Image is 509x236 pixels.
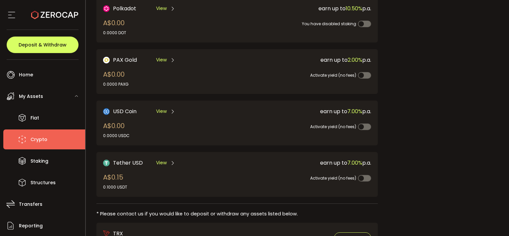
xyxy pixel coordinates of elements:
span: Polkadot [113,4,136,13]
span: Staking [30,156,48,166]
span: Fiat [30,113,39,123]
span: 7.00% [347,108,362,115]
span: Activate yield (no fees) [310,72,356,78]
img: Tether USD [103,160,110,166]
div: 0.1000 USDT [103,184,127,190]
div: A$0.00 [103,69,129,87]
div: A$0.00 [103,18,126,36]
span: 7.00% [347,159,362,167]
div: * Please contact us if you would like to deposit or withdraw any assets listed below. [96,210,378,217]
div: 0.0000 USDC [103,133,130,139]
span: View [156,159,167,166]
span: Activate yield (no fees) [310,175,356,181]
iframe: Chat Widget [476,204,509,236]
div: earn up to p.a. [237,107,371,116]
span: Tether USD [113,159,143,167]
span: Transfers [19,199,42,209]
span: 10.50% [346,5,362,12]
span: Crypto [30,135,47,144]
div: 0.0000 DOT [103,30,126,36]
img: PAX Gold [103,57,110,63]
div: A$0.00 [103,121,130,139]
span: View [156,56,167,63]
span: Deposit & Withdraw [19,42,67,47]
span: You have disabled staking [302,21,356,27]
img: DOT [103,5,110,12]
span: Reporting [19,221,43,231]
span: My Assets [19,92,43,101]
span: Home [19,70,33,80]
span: Structures [30,178,56,188]
span: PAX Gold [113,56,137,64]
span: USD Coin [113,107,137,116]
div: 0.0000 PAXG [103,81,129,87]
span: Activate yield (no fees) [310,124,356,129]
span: 2.00% [348,56,362,64]
div: earn up to p.a. [237,56,371,64]
div: earn up to p.a. [237,159,371,167]
button: Deposit & Withdraw [7,37,79,53]
img: USD Coin [103,108,110,115]
div: earn up to p.a. [237,4,371,13]
span: View [156,5,167,12]
div: A$0.15 [103,172,127,190]
span: View [156,108,167,115]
